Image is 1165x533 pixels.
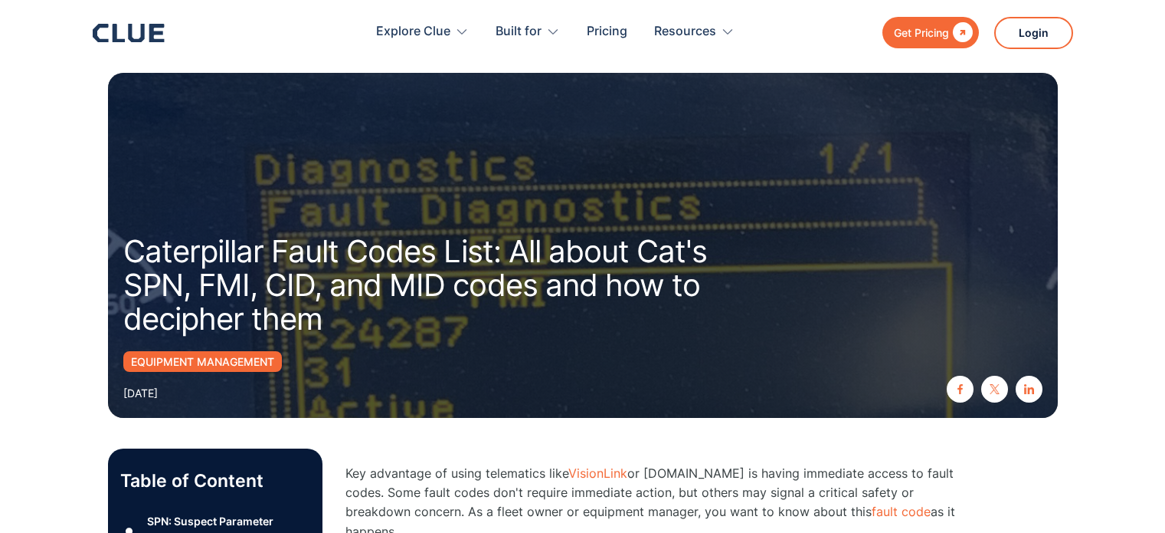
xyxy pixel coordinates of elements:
[872,504,931,519] a: fault code
[1024,384,1034,394] img: linkedin icon
[990,384,1000,394] img: twitter X icon
[955,384,965,394] img: facebook icon
[123,383,158,403] div: [DATE]
[376,8,469,56] div: Explore Clue
[376,8,450,56] div: Explore Clue
[120,469,310,493] p: Table of Content
[654,8,716,56] div: Resources
[568,466,627,481] a: VisionLink
[654,8,735,56] div: Resources
[994,17,1073,49] a: Login
[587,8,627,56] a: Pricing
[496,8,542,56] div: Built for
[496,8,560,56] div: Built for
[123,235,767,336] h1: Caterpillar Fault Codes List: All about Cat's SPN, FMI, CID, and MID codes and how to decipher them
[882,17,979,48] a: Get Pricing
[949,23,973,42] div: 
[123,351,282,372] a: Equipment Management
[894,23,949,42] div: Get Pricing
